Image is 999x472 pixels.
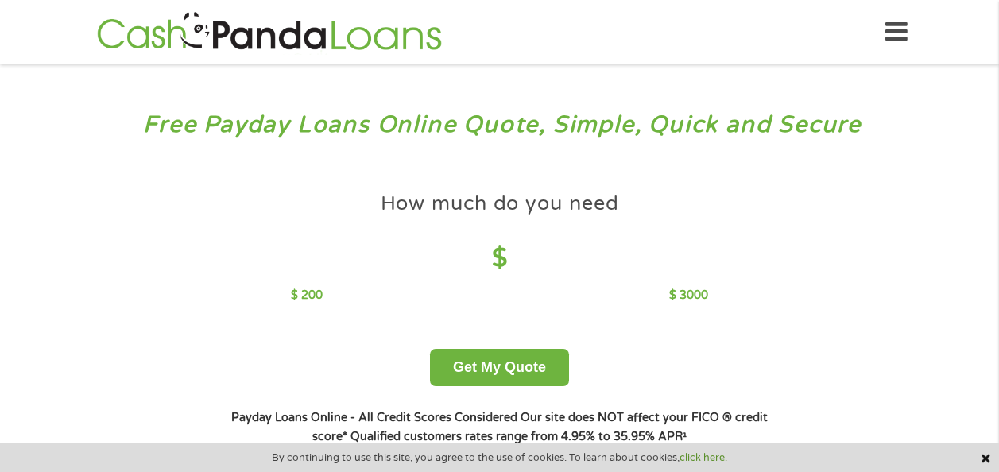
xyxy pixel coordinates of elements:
a: click here. [680,451,727,464]
h3: Free Payday Loans Online Quote, Simple, Quick and Secure [46,110,954,140]
span: By continuing to use this site, you agree to the use of cookies. To learn about cookies, [272,452,727,463]
strong: Qualified customers rates range from 4.95% to 35.95% APR¹ [350,430,687,443]
strong: Our site does NOT affect your FICO ® credit score* [312,411,768,443]
img: GetLoanNow Logo [92,10,447,55]
p: $ 3000 [669,287,708,304]
h4: How much do you need [381,191,619,217]
p: $ 200 [291,287,323,304]
button: Get My Quote [430,349,569,386]
h4: $ [291,242,708,275]
strong: Payday Loans Online - All Credit Scores Considered [231,411,517,424]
